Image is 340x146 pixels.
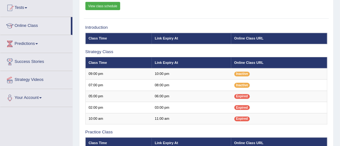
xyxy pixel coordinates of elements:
a: View class schedule [85,2,121,10]
td: 09:00 pm [85,68,152,79]
td: 03:00 pm [152,102,231,113]
th: Link Expiry At [152,57,231,68]
span: Expired [234,94,250,99]
a: Success Stories [0,53,72,69]
td: 07:00 pm [85,80,152,91]
td: 10:00 pm [152,68,231,79]
td: 08:00 pm [152,80,231,91]
th: Class Time [85,33,152,44]
td: 11:00 am [152,113,231,124]
span: Expired [234,105,250,110]
td: 02:00 pm [85,102,152,113]
th: Link Expiry At [152,33,231,44]
td: 10:00 am [85,113,152,124]
a: Strategy Videos [0,71,72,87]
th: Online Class URL [231,57,327,68]
th: Class Time [85,57,152,68]
a: Predictions [0,35,72,51]
h3: Practice Class [85,130,328,135]
a: Online Class [0,17,71,33]
th: Online Class URL [231,33,327,44]
h3: Strategy Class [85,50,328,54]
span: Expired [234,117,250,121]
span: Inactive [234,83,250,88]
a: Your Account [0,89,72,105]
td: 06:00 pm [152,91,231,102]
td: 05:00 pm [85,91,152,102]
h3: Introduction [85,25,328,30]
span: Inactive [234,72,250,76]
